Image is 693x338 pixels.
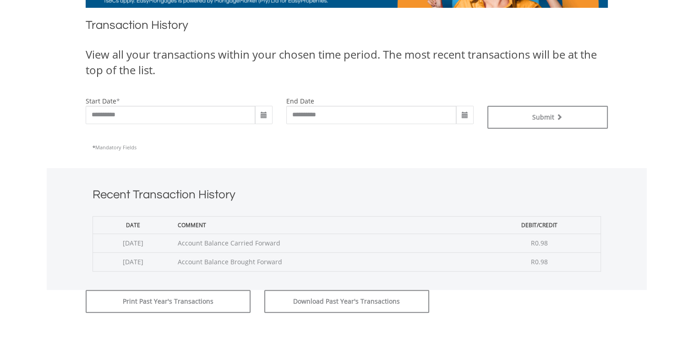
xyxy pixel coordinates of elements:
[173,252,478,271] td: Account Balance Brought Forward
[173,216,478,234] th: Comment
[531,239,548,247] span: R0.98
[93,234,173,252] td: [DATE]
[86,290,251,313] button: Print Past Year's Transactions
[93,144,136,151] span: Mandatory Fields
[173,234,478,252] td: Account Balance Carried Forward
[286,97,314,105] label: end date
[93,216,173,234] th: Date
[86,47,608,78] div: View all your transactions within your chosen time period. The most recent transactions will be a...
[86,17,608,38] h1: Transaction History
[86,97,116,105] label: start date
[487,106,608,129] button: Submit
[478,216,600,234] th: Debit/Credit
[531,257,548,266] span: R0.98
[93,252,173,271] td: [DATE]
[264,290,429,313] button: Download Past Year's Transactions
[93,186,601,207] h1: Recent Transaction History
